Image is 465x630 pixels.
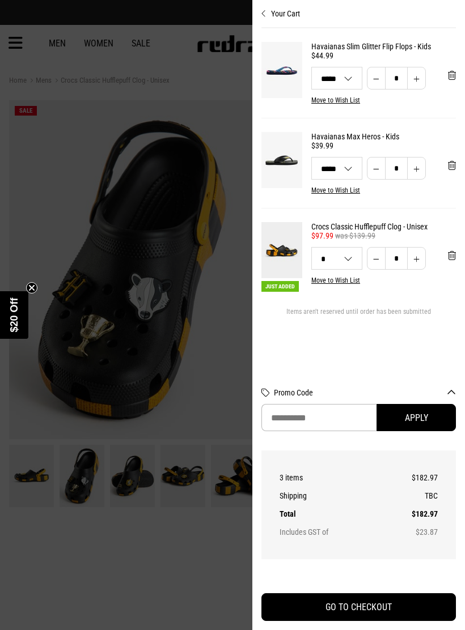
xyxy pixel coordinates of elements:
td: TBC [383,487,438,505]
button: Decrease quantity [367,157,386,180]
a: Havaianas Max Heros - Kids [311,132,456,141]
input: Promo Code [261,404,377,431]
button: Move to Wish List [311,186,360,194]
th: Shipping [280,487,383,505]
button: Increase quantity [407,157,426,180]
th: Includes GST of [280,523,383,541]
div: $44.99 [311,51,456,60]
button: Apply [377,404,456,431]
td: $23.87 [383,523,438,541]
button: Decrease quantity [367,247,386,270]
span: $20 Off [9,297,20,332]
span: Just Added [261,281,299,292]
th: 3 items [280,469,383,487]
th: Total [280,505,383,523]
button: GO TO CHECKOUT [261,593,456,621]
button: Move to Wish List [311,96,360,104]
img: Havaianas Max Heros - Kids [261,132,302,188]
div: Items aren't reserved until order has been submitted [261,308,456,325]
button: Decrease quantity [367,67,386,90]
a: Crocs Classic Hufflepuff Clog - Unisex [311,222,456,231]
button: Close teaser [26,282,37,293]
iframe: Customer reviews powered by Trustpilot [261,573,456,584]
input: Quantity [385,157,408,180]
button: 'Remove from cart [439,151,465,180]
button: Move to Wish List [311,276,360,284]
button: Promo Code [274,388,456,397]
input: Quantity [385,247,408,270]
td: $182.97 [383,469,438,487]
div: $39.99 [311,141,456,150]
button: Increase quantity [407,247,426,270]
button: 'Remove from cart [439,241,465,270]
input: Quantity [385,67,408,90]
img: Havaianas Slim Glitter Flip Flops - Kids [261,42,302,98]
span: $97.99 [311,231,333,240]
button: 'Remove from cart [439,61,465,90]
a: Havaianas Slim Glitter Flip Flops - Kids [311,42,456,51]
button: Open LiveChat chat widget [9,5,43,39]
img: Crocs Classic Hufflepuff Clog - Unisex [261,222,302,278]
button: Increase quantity [407,67,426,90]
span: was $139.99 [335,231,375,240]
td: $182.97 [383,505,438,523]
